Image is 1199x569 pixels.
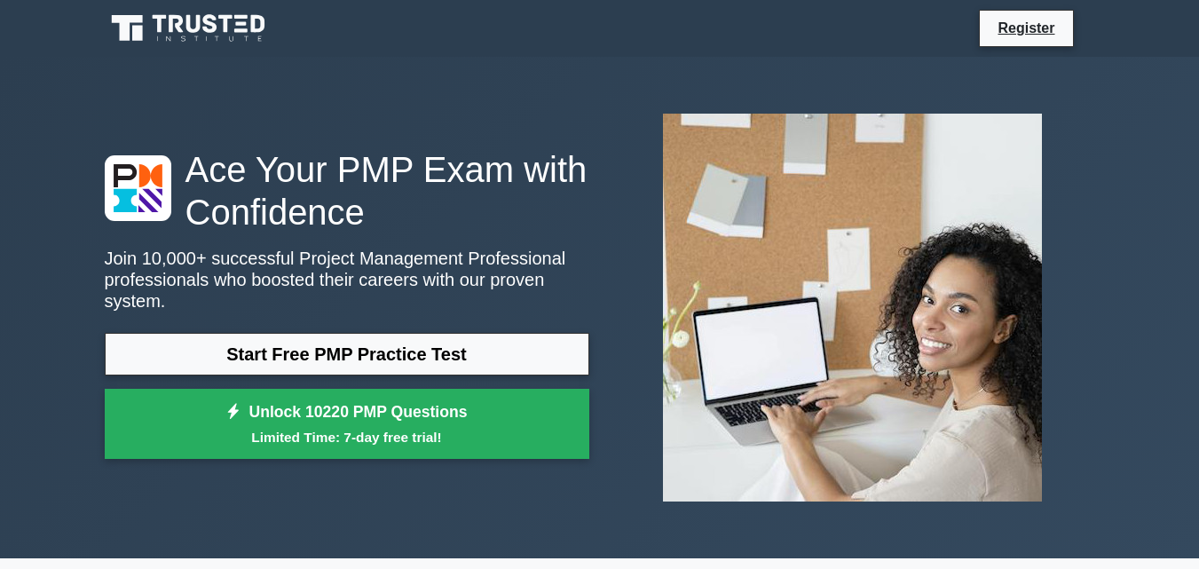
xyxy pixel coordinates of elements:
[127,427,567,447] small: Limited Time: 7-day free trial!
[105,148,589,233] h1: Ace Your PMP Exam with Confidence
[987,17,1065,39] a: Register
[105,389,589,460] a: Unlock 10220 PMP QuestionsLimited Time: 7-day free trial!
[105,333,589,375] a: Start Free PMP Practice Test
[105,248,589,312] p: Join 10,000+ successful Project Management Professional professionals who boosted their careers w...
